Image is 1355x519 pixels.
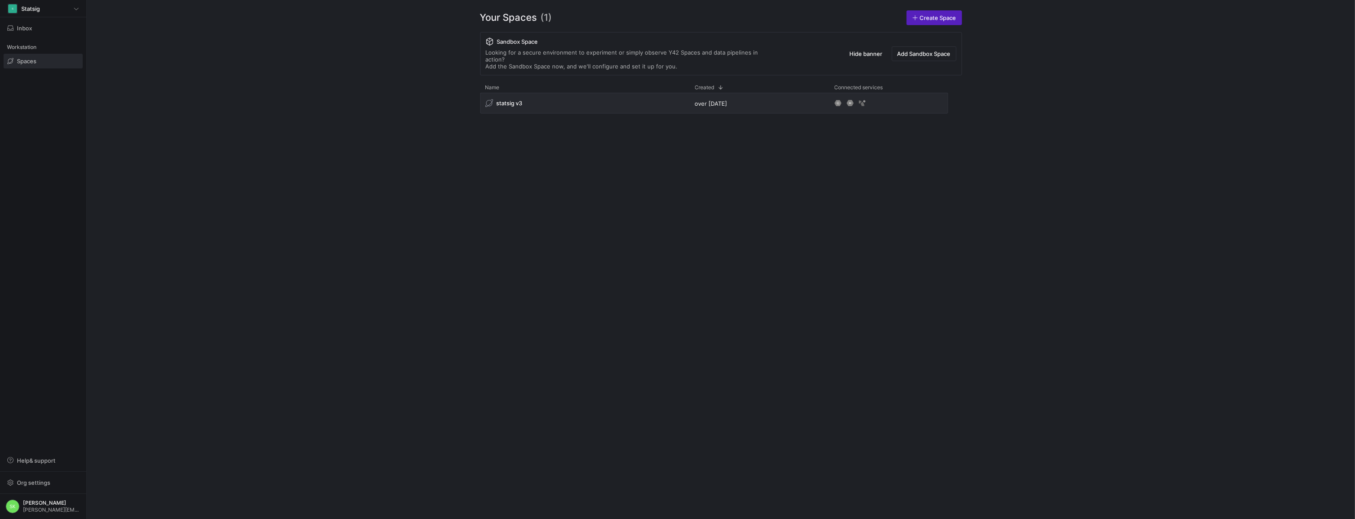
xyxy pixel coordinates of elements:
span: [PERSON_NAME] [23,500,81,506]
span: Add Sandbox Space [897,50,951,57]
button: Hide banner [844,46,888,61]
span: Created [695,84,715,91]
a: Create Space [907,10,962,25]
a: Spaces [3,54,83,68]
span: Inbox [17,25,32,32]
span: over [DATE] [695,100,728,107]
div: Workstation [3,41,83,54]
button: Help& support [3,453,83,468]
div: SK [6,500,19,513]
button: SK[PERSON_NAME][PERSON_NAME][EMAIL_ADDRESS][DOMAIN_NAME] [3,497,83,516]
span: Your Spaces [480,10,537,25]
button: Inbox [3,21,83,36]
span: Create Space [920,14,956,21]
span: Hide banner [850,50,883,57]
span: Sandbox Space [497,38,538,45]
a: Org settings [3,480,83,487]
span: (1) [541,10,552,25]
button: Org settings [3,475,83,490]
div: S [8,4,17,13]
span: Statsig [21,5,40,12]
span: Connected services [835,84,883,91]
span: Org settings [17,479,50,486]
div: Press SPACE to select this row. [480,93,948,117]
span: statsig v3 [497,100,523,107]
button: Add Sandbox Space [892,46,956,61]
div: Looking for a secure environment to experiment or simply observe Y42 Spaces and data pipelines in... [486,49,776,70]
span: [PERSON_NAME][EMAIL_ADDRESS][DOMAIN_NAME] [23,507,81,513]
span: Help & support [17,457,55,464]
span: Spaces [17,58,36,65]
span: Name [485,84,500,91]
